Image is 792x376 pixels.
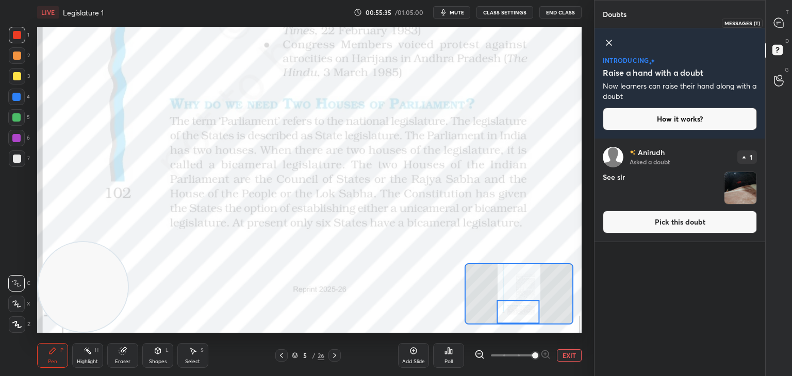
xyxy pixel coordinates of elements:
[630,150,636,156] img: no-rating-badge.077c3623.svg
[9,150,30,167] div: 7
[785,66,789,74] p: G
[185,359,200,364] div: Select
[48,359,57,364] div: Pen
[603,57,649,63] p: introducing
[95,348,98,353] div: H
[433,6,470,19] button: mute
[595,139,765,376] div: grid
[8,296,30,312] div: X
[603,211,757,233] button: Pick this doubt
[8,109,30,126] div: 5
[603,108,757,130] button: How it works?
[649,62,652,65] img: small-star.76a44327.svg
[37,6,59,19] div: LIVE
[724,172,756,204] img: 17598452622RDLIO.JPEG
[722,19,763,28] div: Messages (T)
[63,8,104,18] h4: Legislature 1
[603,66,703,79] h5: Raise a hand with a doubt
[595,1,635,28] p: Doubts
[603,172,720,204] h4: See sir
[9,47,30,64] div: 2
[539,6,582,19] button: End Class
[651,59,655,63] img: large-star.026637fe.svg
[312,352,316,358] div: /
[444,359,453,364] div: Poll
[786,8,789,16] p: T
[149,359,167,364] div: Shapes
[318,351,324,360] div: 26
[8,275,30,292] div: C
[9,316,30,333] div: Z
[603,81,757,101] p: Now learners can raise their hand along with a doubt
[402,359,425,364] div: Add Slide
[300,352,310,358] div: 5
[785,37,789,45] p: D
[638,148,665,157] p: Anirudh
[630,158,670,166] p: Asked a doubt
[8,130,30,146] div: 6
[450,9,464,16] span: mute
[201,348,204,353] div: S
[166,348,169,353] div: L
[115,359,130,364] div: Eraser
[750,154,752,160] p: 1
[77,359,98,364] div: Highlight
[60,348,63,353] div: P
[603,147,623,167] img: default.png
[8,89,30,105] div: 4
[557,349,582,362] button: EXIT
[476,6,533,19] button: CLASS SETTINGS
[9,68,30,84] div: 3
[9,27,29,43] div: 1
